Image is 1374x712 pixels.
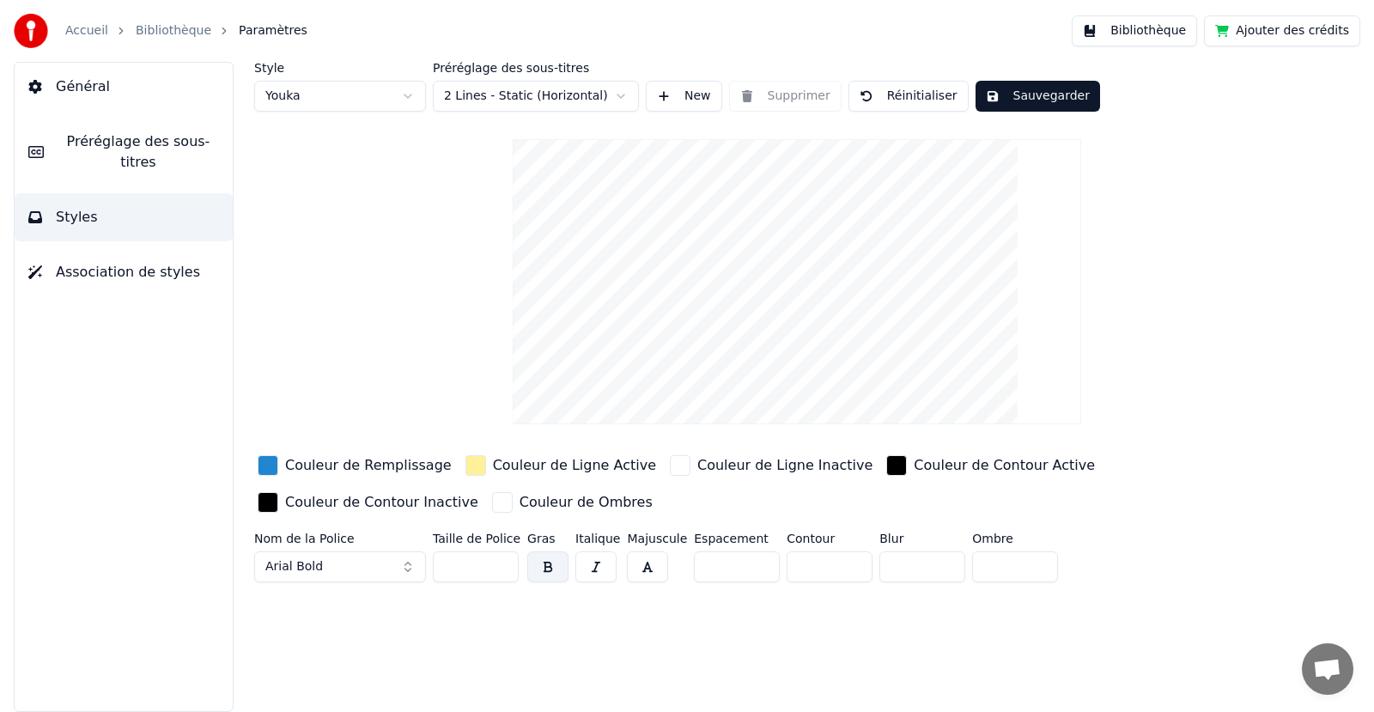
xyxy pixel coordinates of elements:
[65,22,307,40] nav: breadcrumb
[15,118,233,186] button: Préréglage des sous-titres
[433,62,639,74] label: Préréglage des sous-titres
[883,452,1098,479] button: Couleur de Contour Active
[646,81,722,112] button: New
[285,492,478,513] div: Couleur de Contour Inactive
[879,532,965,545] label: Blur
[462,452,660,479] button: Couleur de Ligne Active
[254,532,426,545] label: Nom de la Police
[58,131,219,173] span: Préréglage des sous-titres
[697,455,872,476] div: Couleur de Ligne Inactive
[914,455,1095,476] div: Couleur de Contour Active
[285,455,452,476] div: Couleur de Remplissage
[1072,15,1197,46] button: Bibliothèque
[265,558,323,575] span: Arial Bold
[666,452,876,479] button: Couleur de Ligne Inactive
[254,452,455,479] button: Couleur de Remplissage
[493,455,656,476] div: Couleur de Ligne Active
[520,492,653,513] div: Couleur de Ombres
[15,63,233,111] button: Général
[694,532,780,545] label: Espacement
[136,22,211,40] a: Bibliothèque
[627,532,687,545] label: Majuscule
[254,489,482,516] button: Couleur de Contour Inactive
[489,489,656,516] button: Couleur de Ombres
[1302,643,1353,695] div: Ouvrir le chat
[15,248,233,296] button: Association de styles
[433,532,520,545] label: Taille de Police
[1204,15,1360,46] button: Ajouter des crédits
[239,22,307,40] span: Paramètres
[527,532,568,545] label: Gras
[254,62,426,74] label: Style
[976,81,1100,112] button: Sauvegarder
[787,532,872,545] label: Contour
[14,14,48,48] img: youka
[848,81,969,112] button: Réinitialiser
[56,76,110,97] span: Général
[972,532,1058,545] label: Ombre
[56,207,98,228] span: Styles
[15,193,233,241] button: Styles
[56,262,200,283] span: Association de styles
[65,22,108,40] a: Accueil
[575,532,620,545] label: Italique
